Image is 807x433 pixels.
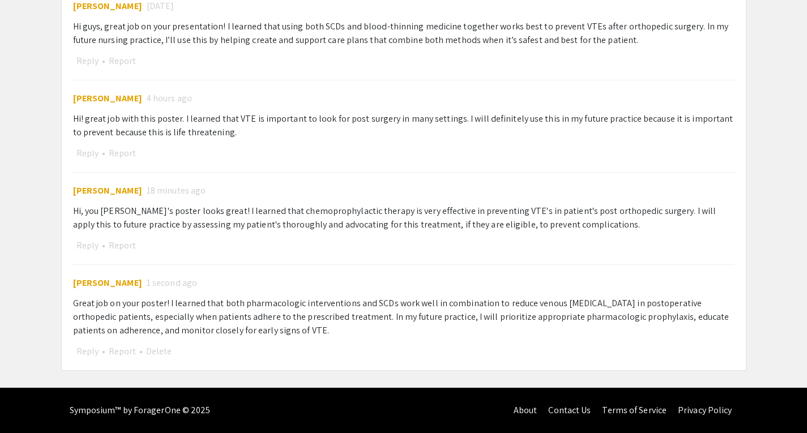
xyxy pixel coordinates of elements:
div: Great job on your poster! I learned that both pharmacologic interventions and SCDs work well in c... [73,297,735,337]
span: [PERSON_NAME] [73,277,142,289]
div: Hi guys, great job on your presentation! I learned that using both SCDs and blood-thinning medici... [73,20,735,47]
span: 4 hours ago [147,92,192,105]
span: [PERSON_NAME] [73,185,142,196]
a: Terms of Service [602,404,667,416]
div: Symposium™ by ForagerOne © 2025 [70,388,211,433]
button: Delete [143,344,175,359]
div: • [73,54,735,68]
button: Reply [73,54,102,68]
span: [PERSON_NAME] [73,92,142,104]
a: Privacy Policy [678,404,732,416]
button: Report [105,344,139,359]
span: 18 minutes ago [147,184,206,198]
span: 1 second ago [147,276,197,290]
div: Hi, you [PERSON_NAME]'s poster looks great! I learned that chemoprophylactic therapy is very effe... [73,204,735,231]
a: Contact Us [548,404,591,416]
div: Hi! great job with this poster. I learned that VTE is important to look for post surgery in many ... [73,112,735,139]
button: Reply [73,238,102,253]
button: Report [105,146,139,161]
div: • [73,146,735,161]
button: Reply [73,344,102,359]
div: • [73,238,735,253]
div: • • [73,344,735,359]
a: About [514,404,537,416]
button: Reply [73,146,102,161]
button: Report [105,54,139,68]
button: Report [105,238,139,253]
iframe: Chat [8,382,48,425]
